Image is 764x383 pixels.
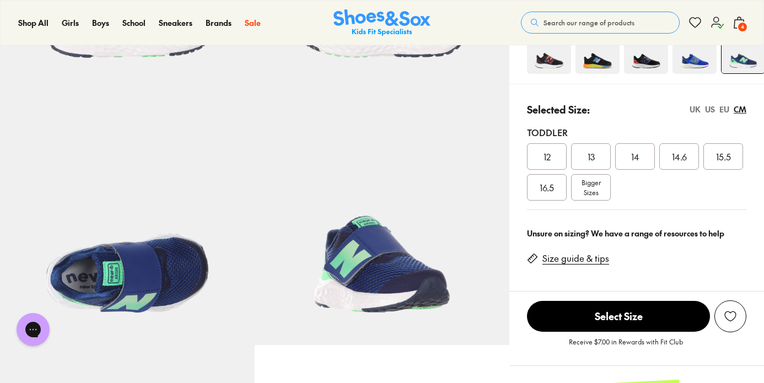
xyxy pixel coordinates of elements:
[62,17,79,29] a: Girls
[714,300,746,332] button: Add to wishlist
[159,17,192,29] a: Sneakers
[737,21,748,33] span: 4
[18,17,49,28] span: Shop All
[575,30,620,74] img: 4-498937_1
[18,17,49,29] a: Shop All
[719,104,729,115] div: EU
[11,309,55,350] iframe: Gorgias live chat messenger
[544,150,551,163] span: 12
[333,9,431,36] a: Shoes & Sox
[569,337,683,357] p: Receive $7.00 in Rewards with Fit Club
[705,104,715,115] div: US
[521,12,680,34] button: Search our range of products
[527,30,571,74] img: 4-551729_1
[62,17,79,28] span: Girls
[540,181,554,194] span: 16.5
[733,10,746,35] button: 4
[624,30,668,74] img: 4-527580_1
[206,17,232,28] span: Brands
[245,17,261,29] a: Sale
[527,102,590,117] p: Selected Size:
[582,177,601,197] span: Bigger Sizes
[542,252,609,265] a: Size guide & tips
[159,17,192,28] span: Sneakers
[527,300,710,332] button: Select Size
[527,301,710,332] span: Select Size
[245,17,261,28] span: Sale
[716,150,731,163] span: 15.5
[333,9,431,36] img: SNS_Logo_Responsive.svg
[672,30,717,74] img: 4-474003_1
[544,18,634,28] span: Search our range of products
[690,104,701,115] div: UK
[631,150,639,163] span: 14
[527,228,746,239] div: Unsure on sizing? We have a range of resources to help
[122,17,146,28] span: School
[255,90,509,345] img: 7-551737_1
[672,150,687,163] span: 14.6
[92,17,109,29] a: Boys
[92,17,109,28] span: Boys
[588,150,595,163] span: 13
[734,104,746,115] div: CM
[527,126,746,139] div: Toddler
[122,17,146,29] a: School
[206,17,232,29] a: Brands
